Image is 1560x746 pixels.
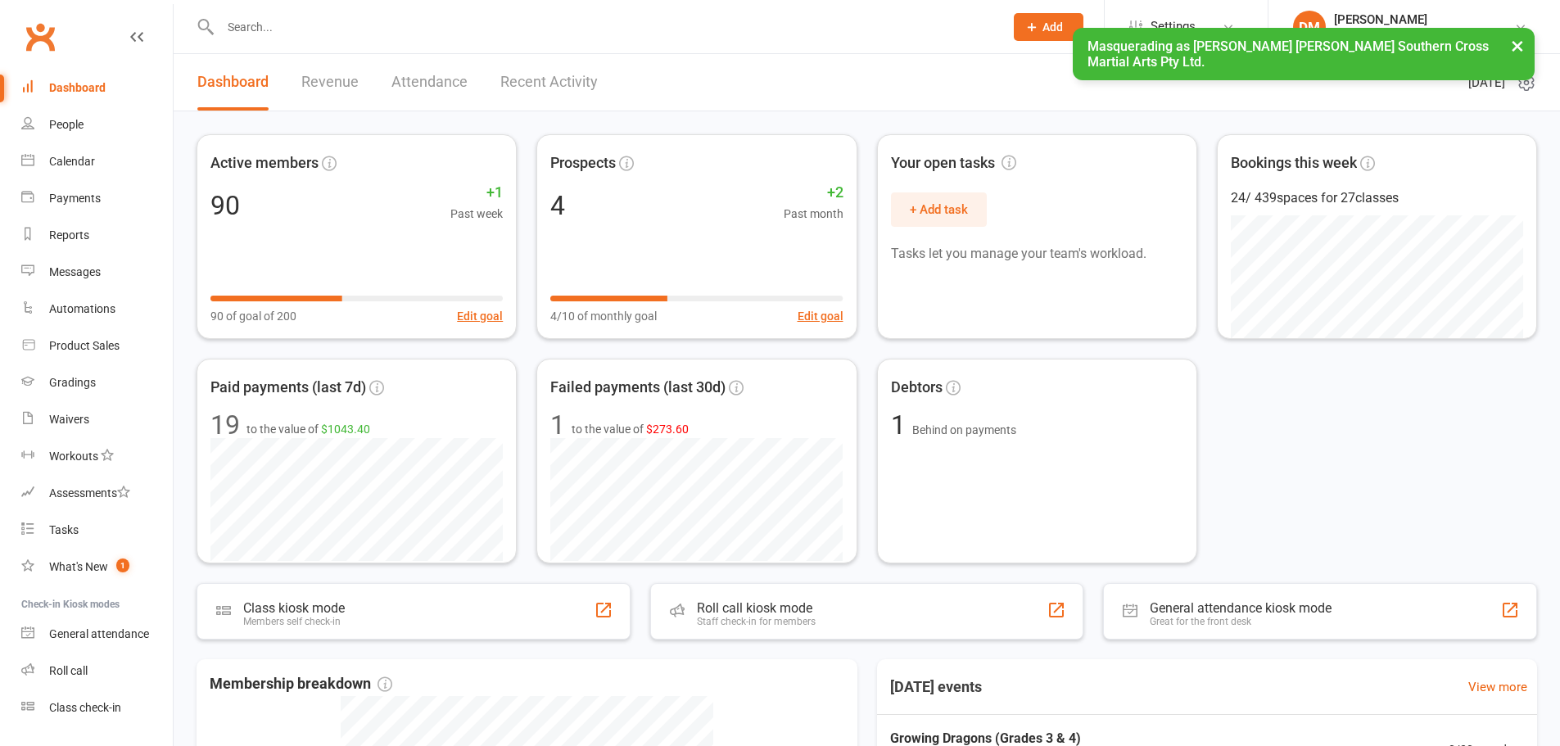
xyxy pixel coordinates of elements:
span: 4/10 of monthly goal [550,307,657,325]
span: Past week [450,205,503,223]
div: DM [1293,11,1326,43]
p: Tasks let you manage your team's workload. [891,243,1183,264]
span: Add [1042,20,1063,34]
div: 24 / 439 spaces for 27 classes [1231,188,1523,209]
div: People [49,118,84,131]
div: General attendance kiosk mode [1150,600,1332,616]
span: Settings [1151,8,1196,45]
div: What's New [49,560,108,573]
div: Roll call kiosk mode [697,600,816,616]
div: Class kiosk mode [243,600,345,616]
a: Dashboard [21,70,173,106]
div: Dashboard [49,81,106,94]
span: to the value of [246,420,370,438]
button: Edit goal [798,307,843,325]
a: Gradings [21,364,173,401]
h3: [DATE] events [877,672,995,702]
div: Product Sales [49,339,120,352]
div: 4 [550,192,565,219]
a: People [21,106,173,143]
div: Workouts [49,450,98,463]
a: Calendar [21,143,173,180]
span: $273.60 [646,423,689,436]
button: Add [1014,13,1083,41]
button: Edit goal [457,307,503,325]
div: Reports [49,228,89,242]
span: to the value of [572,420,689,438]
span: Membership breakdown [210,672,392,696]
div: 1 [550,412,565,438]
div: Waivers [49,413,89,426]
a: What's New1 [21,549,173,585]
div: Payments [49,192,101,205]
div: Class check-in [49,701,121,714]
div: General attendance [49,627,149,640]
div: Gradings [49,376,96,389]
div: 19 [210,412,240,438]
a: Waivers [21,401,173,438]
div: Assessments [49,486,130,500]
a: Clubworx [20,16,61,57]
span: 90 of goal of 200 [210,307,296,325]
div: Members self check-in [243,616,345,627]
span: Active members [210,151,319,175]
span: Your open tasks [891,151,1016,175]
span: Debtors [891,376,943,400]
div: Calendar [49,155,95,168]
span: Prospects [550,151,616,175]
div: Automations [49,302,115,315]
div: Staff check-in for members [697,616,816,627]
input: Search... [215,16,993,38]
span: Paid payments (last 7d) [210,376,366,400]
div: Great for the front desk [1150,616,1332,627]
div: [PERSON_NAME] [1334,12,1514,27]
a: Tasks [21,512,173,549]
a: Reports [21,217,173,254]
a: View more [1468,677,1527,697]
span: 1 [891,409,912,441]
div: Southern Cross Martial Arts Pty Ltd [1334,27,1514,42]
a: Class kiosk mode [21,689,173,726]
a: Roll call [21,653,173,689]
a: General attendance kiosk mode [21,616,173,653]
div: Messages [49,265,101,278]
a: Product Sales [21,328,173,364]
button: × [1503,28,1532,63]
span: 1 [116,558,129,572]
span: Past month [784,205,843,223]
span: Failed payments (last 30d) [550,376,726,400]
span: Behind on payments [912,423,1016,436]
span: Masquerading as [PERSON_NAME] [PERSON_NAME] Southern Cross Martial Arts Pty Ltd. [1087,38,1489,70]
button: + Add task [891,192,987,227]
div: Roll call [49,664,88,677]
a: Assessments [21,475,173,512]
span: +1 [450,181,503,205]
a: Automations [21,291,173,328]
a: Payments [21,180,173,217]
div: Tasks [49,523,79,536]
span: $1043.40 [321,423,370,436]
a: Workouts [21,438,173,475]
span: +2 [784,181,843,205]
a: Messages [21,254,173,291]
span: Bookings this week [1231,151,1357,175]
div: 90 [210,192,240,219]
